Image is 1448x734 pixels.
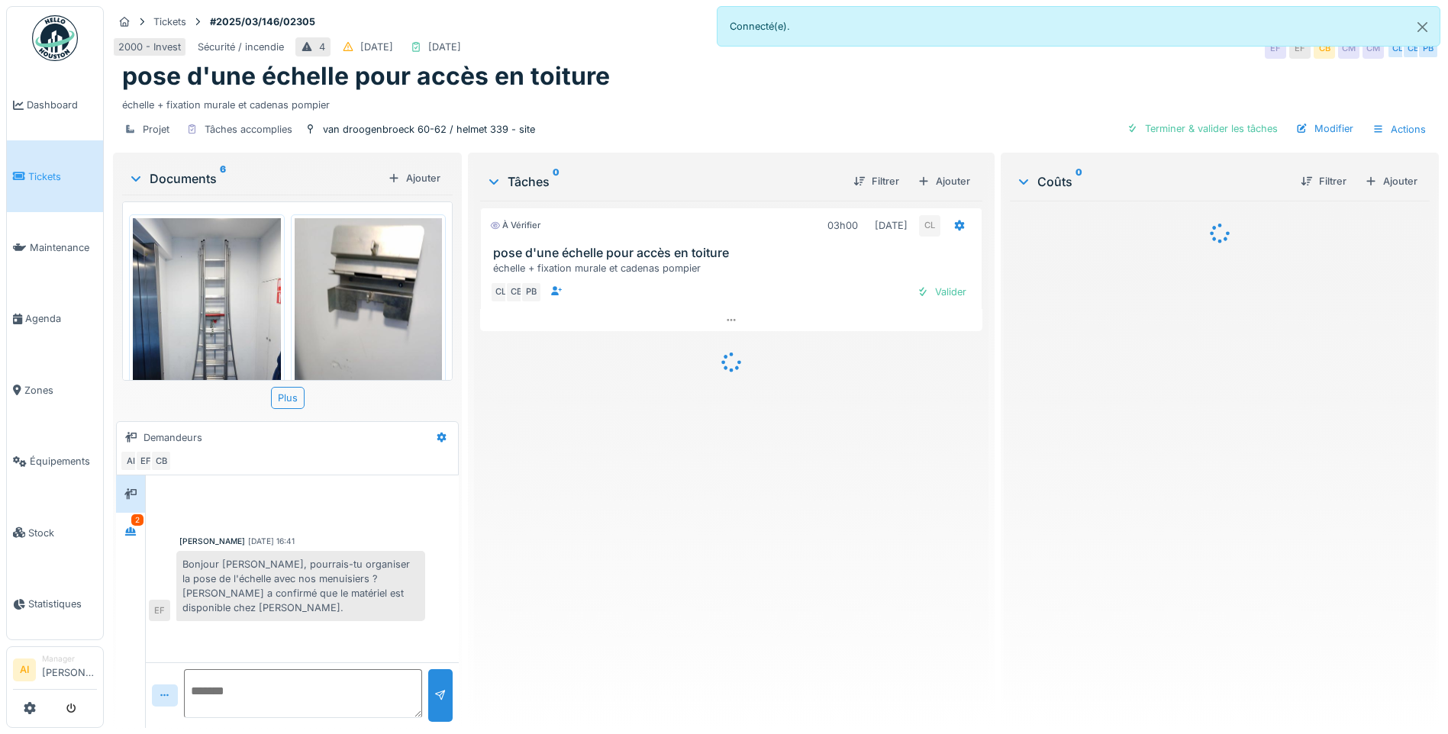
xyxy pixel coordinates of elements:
[1289,37,1311,59] div: EF
[7,283,103,354] a: Agenda
[32,15,78,61] img: Badge_color-CXgf-gQk.svg
[28,526,97,540] span: Stock
[118,40,181,54] div: 2000 - Invest
[360,40,393,54] div: [DATE]
[553,172,560,191] sup: 0
[717,6,1441,47] div: Connecté(e).
[1402,37,1424,59] div: CB
[220,169,226,188] sup: 6
[120,450,141,472] div: AI
[30,240,97,255] span: Maintenance
[133,218,281,415] img: qu8ekhez1sv3e3d75ph7zs7n5ub6
[1366,118,1433,140] div: Actions
[295,218,443,415] img: q6ddcb7gdjs8pxepp8y0pz71t357
[505,282,527,303] div: CB
[135,450,156,472] div: EF
[1338,37,1359,59] div: CM
[521,282,542,303] div: PB
[1359,171,1424,192] div: Ajouter
[122,62,610,91] h1: pose d'une échelle pour accès en toiture
[28,169,97,184] span: Tickets
[7,426,103,497] a: Équipements
[911,171,976,192] div: Ajouter
[319,40,325,54] div: 4
[179,536,245,547] div: [PERSON_NAME]
[1265,37,1286,59] div: EF
[911,282,972,302] div: Valider
[1363,37,1384,59] div: CM
[428,40,461,54] div: [DATE]
[30,454,97,468] span: Équipements
[486,172,841,191] div: Tâches
[493,261,976,275] div: échelle + fixation murale et cadenas pompier
[7,140,103,211] a: Tickets
[122,92,1430,112] div: échelle + fixation murale et cadenas pompier
[827,218,858,233] div: 03h00
[7,568,103,639] a: Statistiques
[1387,37,1408,59] div: CL
[198,40,284,54] div: Sécurité / incendie
[248,536,295,547] div: [DATE] 16:41
[42,653,97,686] li: [PERSON_NAME]
[271,387,305,409] div: Plus
[1121,118,1284,139] div: Terminer & valider les tâches
[28,597,97,611] span: Statistiques
[7,69,103,140] a: Dashboard
[149,600,170,621] div: EF
[143,122,169,137] div: Projet
[144,430,202,445] div: Demandeurs
[7,212,103,283] a: Maintenance
[1016,172,1288,191] div: Coûts
[847,171,905,192] div: Filtrer
[204,14,321,29] strong: #2025/03/146/02305
[24,383,97,398] span: Zones
[27,98,97,112] span: Dashboard
[875,218,908,233] div: [DATE]
[7,497,103,568] a: Stock
[1295,171,1353,192] div: Filtrer
[25,311,97,326] span: Agenda
[176,551,425,622] div: Bonjour [PERSON_NAME], pourrais-tu organiser la pose de l'échelle avec nos menuisiers ? [PERSON_N...
[919,215,940,237] div: CL
[1405,7,1440,47] button: Close
[493,246,976,260] h3: pose d'une échelle pour accès en toiture
[7,355,103,426] a: Zones
[1314,37,1335,59] div: CB
[150,450,172,472] div: CB
[1076,172,1082,191] sup: 0
[490,282,511,303] div: CL
[13,653,97,690] a: AI Manager[PERSON_NAME]
[382,168,447,188] div: Ajouter
[13,658,36,681] li: AI
[490,219,540,232] div: À vérifier
[1417,37,1439,59] div: PB
[153,14,186,29] div: Tickets
[42,653,97,665] div: Manager
[205,122,292,137] div: Tâches accomplies
[131,514,144,526] div: 2
[323,122,535,137] div: van droogenbroeck 60-62 / helmet 339 - site
[1290,118,1359,139] div: Modifier
[128,169,382,188] div: Documents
